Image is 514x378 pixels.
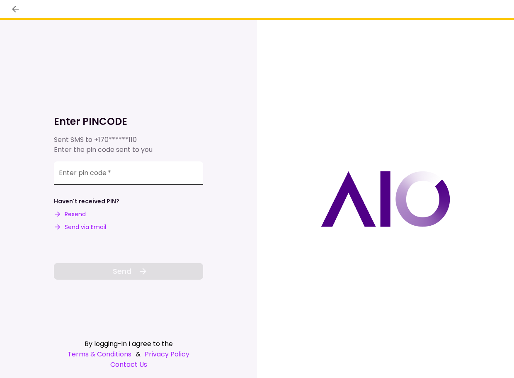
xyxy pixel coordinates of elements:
div: By logging-in I agree to the [54,339,203,349]
a: Contact Us [54,359,203,370]
a: Terms & Conditions [68,349,131,359]
button: Send via Email [54,223,106,232]
button: Resend [54,210,86,219]
div: Haven't received PIN? [54,197,119,206]
div: & [54,349,203,359]
span: Send [113,266,131,277]
h1: Enter PINCODE [54,115,203,128]
div: Sent SMS to Enter the pin code sent to you [54,135,203,155]
button: Send [54,263,203,280]
a: Privacy Policy [145,349,189,359]
button: back [8,2,22,16]
img: AIO logo [321,171,450,227]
